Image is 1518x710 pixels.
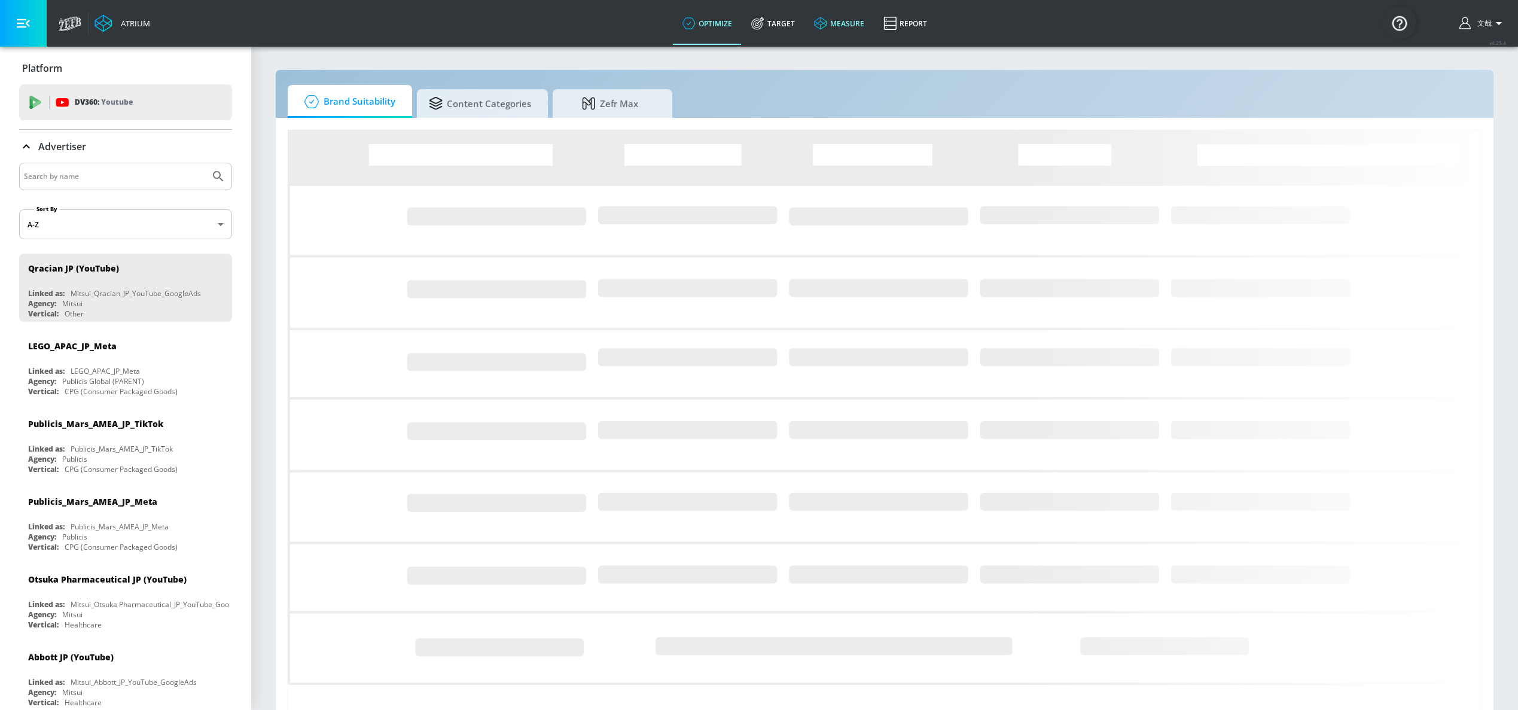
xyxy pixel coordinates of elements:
p: Advertiser [38,140,86,153]
button: 文哉 [1459,16,1506,31]
div: Atrium [116,18,150,29]
span: Content Categories [429,89,531,118]
div: Mitsui_Qracian_JP_YouTube_GoogleAds [71,288,201,298]
div: Mitsui [62,687,83,697]
span: Brand Suitability [300,87,395,116]
div: Vertical: [28,464,59,474]
div: Mitsui [62,610,83,620]
span: v 4.25.4 [1489,39,1506,46]
div: Agency: [28,687,56,697]
div: Healthcare [65,697,102,708]
div: CPG (Consumer Packaged Goods) [65,386,178,397]
div: CPG (Consumer Packaged Goods) [65,464,178,474]
div: Agency: [28,454,56,464]
div: Vertical: [28,542,59,552]
div: Advertiser [19,130,232,163]
a: Target [742,2,804,45]
p: DV360: [75,96,133,109]
div: Publicis_Mars_AMEA_JP_TikTokLinked as:Publicis_Mars_AMEA_JP_TikTokAgency:PublicisVertical:CPG (Co... [19,409,232,477]
div: Agency: [28,298,56,309]
span: Zefr Max [565,89,656,118]
button: Open Resource Center [1383,6,1416,39]
div: Linked as: [28,677,65,687]
a: measure [804,2,874,45]
div: Qracian JP (YouTube) [28,263,119,274]
div: Otsuka Pharmaceutical JP (YouTube)Linked as:Mitsui_Otsuka Pharmaceutical_JP_YouTube_GoogleAdsAgen... [19,565,232,633]
a: Atrium [95,14,150,32]
div: Linked as: [28,599,65,610]
div: Vertical: [28,620,59,630]
div: Agency: [28,610,56,620]
div: LEGO_APAC_JP_MetaLinked as:LEGO_APAC_JP_MetaAgency:Publicis Global (PARENT)Vertical:CPG (Consumer... [19,331,232,400]
p: Youtube [101,96,133,108]
input: Search by name [24,169,205,184]
div: Publicis Global (PARENT) [62,376,144,386]
div: DV360: Youtube [19,84,232,120]
div: Vertical: [28,697,59,708]
div: Qracian JP (YouTube)Linked as:Mitsui_Qracian_JP_YouTube_GoogleAdsAgency:MitsuiVertical:Other [19,254,232,322]
div: Platform [19,51,232,85]
span: login as: fumiya.nakamura@mbk-digital.co.jp [1473,19,1492,29]
div: A-Z [19,209,232,239]
div: Other [65,309,84,319]
div: Vertical: [28,386,59,397]
div: Publicis_Mars_AMEA_JP_MetaLinked as:Publicis_Mars_AMEA_JP_MetaAgency:PublicisVertical:CPG (Consum... [19,487,232,555]
div: Agency: [28,376,56,386]
a: Report [874,2,937,45]
div: Publicis_Mars_AMEA_JP_Meta [28,496,157,507]
div: Mitsui_Otsuka Pharmaceutical_JP_YouTube_GoogleAds [71,599,252,610]
div: Publicis_Mars_AMEA_JP_TikTok [28,418,163,429]
div: Linked as: [28,366,65,376]
div: Abbott JP (YouTube) [28,651,114,663]
div: Linked as: [28,288,65,298]
div: Publicis_Mars_AMEA_JP_TikTok [71,444,173,454]
label: Sort By [34,205,60,213]
div: Otsuka Pharmaceutical JP (YouTube) [28,574,187,585]
div: Mitsui_Abbott_JP_YouTube_GoogleAds [71,677,197,687]
div: Mitsui [62,298,83,309]
div: Vertical: [28,309,59,319]
a: optimize [673,2,742,45]
div: Agency: [28,532,56,542]
div: LEGO_APAC_JP_Meta [71,366,140,376]
div: LEGO_APAC_JP_Meta [28,340,117,352]
div: Healthcare [65,620,102,630]
div: Publicis [62,454,87,464]
div: CPG (Consumer Packaged Goods) [65,542,178,552]
div: Linked as: [28,522,65,532]
div: Publicis_Mars_AMEA_JP_Meta [71,522,169,532]
p: Platform [22,62,62,75]
div: Publicis [62,532,87,542]
div: Linked as: [28,444,65,454]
